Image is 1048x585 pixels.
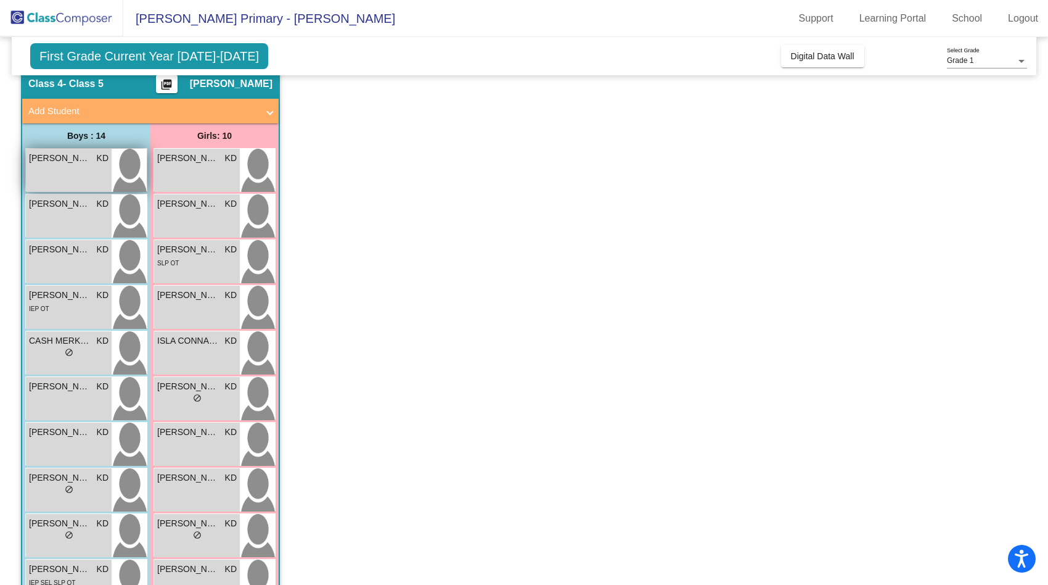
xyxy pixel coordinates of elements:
[190,78,272,90] span: [PERSON_NAME]
[157,517,219,530] span: [PERSON_NAME]
[29,152,91,165] span: [PERSON_NAME]
[193,394,202,402] span: do_not_disturb_alt
[849,9,936,28] a: Learning Portal
[22,123,150,148] div: Boys : 14
[97,197,108,210] span: KD
[157,563,219,576] span: [PERSON_NAME]
[998,9,1048,28] a: Logout
[29,197,91,210] span: [PERSON_NAME]
[123,9,395,28] span: [PERSON_NAME] Primary - [PERSON_NAME]
[97,517,108,530] span: KD
[193,531,202,539] span: do_not_disturb_alt
[225,563,237,576] span: KD
[156,75,178,93] button: Print Students Details
[97,380,108,393] span: KD
[65,531,73,539] span: do_not_disturb_alt
[97,243,108,256] span: KD
[225,426,237,439] span: KD
[65,485,73,494] span: do_not_disturb_alt
[97,334,108,347] span: KD
[22,99,279,123] mat-expansion-panel-header: Add Student
[947,56,973,65] span: Grade 1
[150,123,279,148] div: Girls: 10
[97,152,108,165] span: KD
[29,426,91,439] span: [PERSON_NAME]
[781,45,864,67] button: Digital Data Wall
[29,289,91,302] span: [PERSON_NAME]
[65,348,73,357] span: do_not_disturb_alt
[225,197,237,210] span: KD
[97,289,108,302] span: KD
[789,9,843,28] a: Support
[29,517,91,530] span: [PERSON_NAME]
[157,380,219,393] span: [PERSON_NAME]
[29,471,91,484] span: [PERSON_NAME]
[29,563,91,576] span: [PERSON_NAME]
[157,260,179,267] span: SLP OT
[97,426,108,439] span: KD
[30,43,268,69] span: First Grade Current Year [DATE]-[DATE]
[29,380,91,393] span: [PERSON_NAME]
[157,289,219,302] span: [PERSON_NAME]
[28,104,258,118] mat-panel-title: Add Student
[225,334,237,347] span: KD
[942,9,992,28] a: School
[225,380,237,393] span: KD
[157,197,219,210] span: [PERSON_NAME]
[28,78,63,90] span: Class 4
[157,426,219,439] span: [PERSON_NAME]
[29,305,49,312] span: IEP OT
[159,78,174,96] mat-icon: picture_as_pdf
[225,243,237,256] span: KD
[157,152,219,165] span: [PERSON_NAME]
[157,471,219,484] span: [PERSON_NAME]
[225,152,237,165] span: KD
[225,517,237,530] span: KD
[29,334,91,347] span: CASH MERKLINGHAUS
[63,78,104,90] span: - Class 5
[791,51,854,61] span: Digital Data Wall
[157,334,219,347] span: ISLA CONNACHER
[97,563,108,576] span: KD
[97,471,108,484] span: KD
[29,243,91,256] span: [PERSON_NAME]
[225,471,237,484] span: KD
[157,243,219,256] span: [PERSON_NAME]
[225,289,237,302] span: KD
